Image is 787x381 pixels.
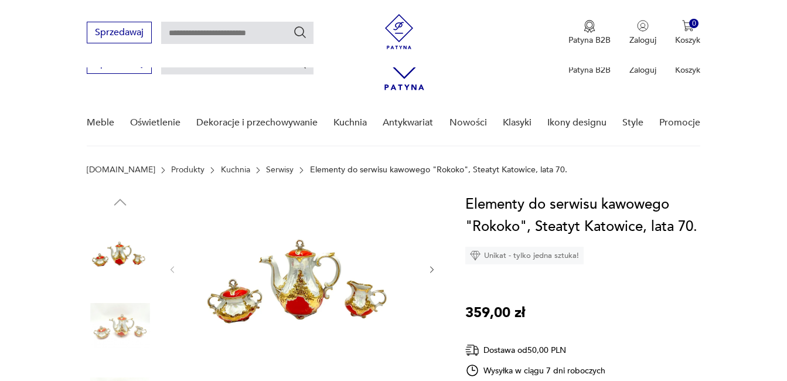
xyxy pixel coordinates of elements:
div: Unikat - tylko jedna sztuka! [465,247,584,264]
a: Style [622,100,643,145]
button: Szukaj [293,25,307,39]
div: Dostawa od 50,00 PLN [465,343,606,358]
a: Sprzedawaj [87,60,152,68]
h1: Elementy do serwisu kawowego "Rokoko", Steatyt Katowice, lata 70. [465,193,711,238]
img: Ikona koszyka [682,20,694,32]
img: Zdjęcie produktu Elementy do serwisu kawowego "Rokoko", Steatyt Katowice, lata 70. [87,292,154,359]
button: 0Koszyk [675,20,700,46]
p: 359,00 zł [465,302,525,324]
a: Meble [87,100,114,145]
div: 0 [689,19,699,29]
button: Sprzedawaj [87,22,152,43]
a: Ikona medaluPatyna B2B [568,20,611,46]
a: Nowości [449,100,487,145]
a: Klasyki [503,100,532,145]
img: Patyna - sklep z meblami i dekoracjami vintage [381,14,417,49]
img: Ikona diamentu [470,250,481,261]
a: Ikony designu [547,100,607,145]
img: Ikona medalu [584,20,595,33]
p: Zaloguj [629,35,656,46]
p: Patyna B2B [568,35,611,46]
p: Patyna B2B [568,64,611,76]
button: Zaloguj [629,20,656,46]
a: Kuchnia [333,100,367,145]
img: Zdjęcie produktu Elementy do serwisu kawowego "Rokoko", Steatyt Katowice, lata 70. [189,193,415,344]
p: Koszyk [675,35,700,46]
a: Oświetlenie [130,100,180,145]
button: Patyna B2B [568,20,611,46]
a: Dekoracje i przechowywanie [196,100,318,145]
p: Elementy do serwisu kawowego "Rokoko", Steatyt Katowice, lata 70. [310,165,567,175]
a: Serwisy [266,165,294,175]
p: Zaloguj [629,64,656,76]
p: Koszyk [675,64,700,76]
a: [DOMAIN_NAME] [87,165,155,175]
a: Produkty [171,165,205,175]
a: Kuchnia [221,165,250,175]
a: Sprzedawaj [87,29,152,38]
a: Promocje [659,100,700,145]
img: Ikonka użytkownika [637,20,649,32]
a: Antykwariat [383,100,433,145]
div: Wysyłka w ciągu 7 dni roboczych [465,363,606,377]
img: Ikona dostawy [465,343,479,358]
img: Zdjęcie produktu Elementy do serwisu kawowego "Rokoko", Steatyt Katowice, lata 70. [87,217,154,284]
